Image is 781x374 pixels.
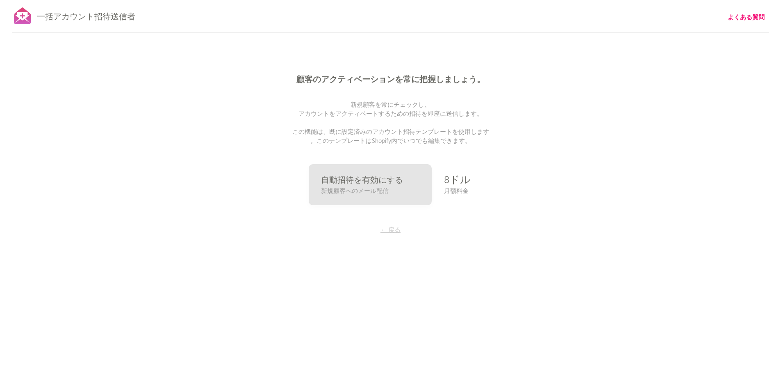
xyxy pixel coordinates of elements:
a: よくある質問 [728,13,765,22]
a: 自動招待を有効にする 新規顧客へのメール配信 [309,164,432,205]
font: よくある質問 [728,13,765,23]
font: 一括アカウント招待送信者 [37,11,135,24]
font: ← 戻る [380,225,401,235]
font: 新規顧客を常にチェックし、 [351,100,430,110]
font: 自動招待を有効にする [321,174,403,187]
font: 新規顧客へのメール配信 [321,186,389,196]
font: この機能は、既に設定済みのアカウント招待テンプレートを使用します [292,127,489,137]
font: 。このテンプレートはShopify内でいつでも編集できます。 [310,136,471,146]
font: アカウントをアクティベートするための招待を即座に送信します。 [298,109,483,119]
font: 顧客のアクティベーションを常に把握しましょう。 [296,73,485,87]
font: 8ドル [444,172,471,189]
font: 月額料金 [444,186,469,196]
